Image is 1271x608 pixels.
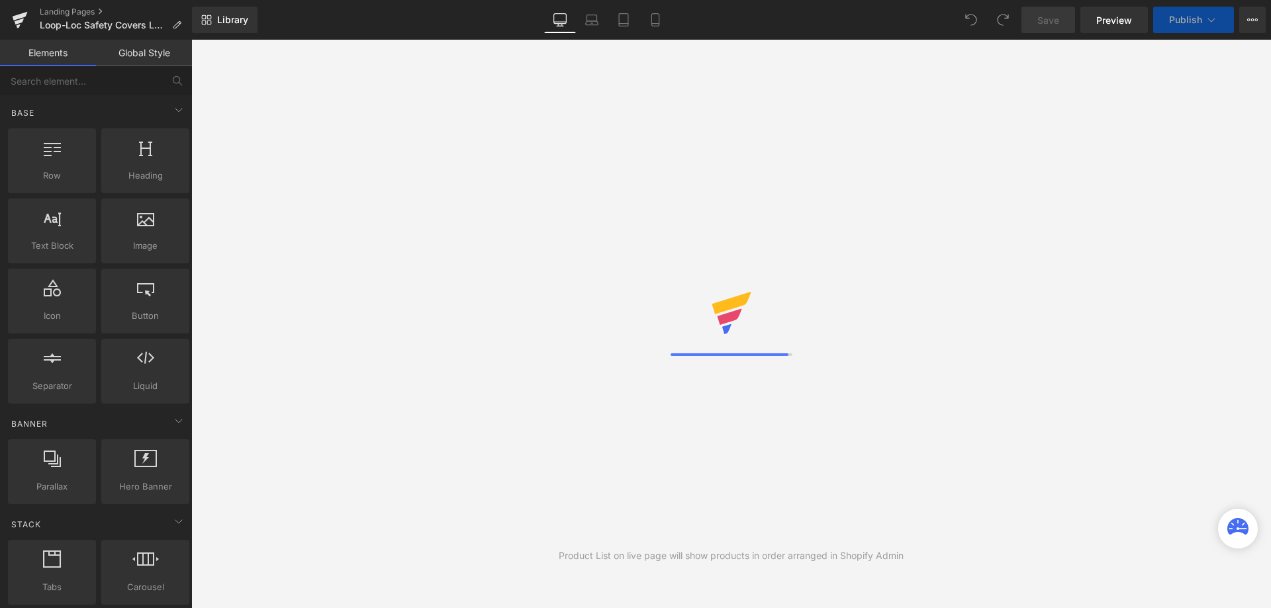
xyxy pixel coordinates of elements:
span: Image [105,239,185,253]
button: More [1239,7,1266,33]
a: Laptop [576,7,608,33]
span: Icon [12,309,92,323]
span: Button [105,309,185,323]
span: Hero Banner [105,480,185,494]
button: Undo [958,7,984,33]
a: Tablet [608,7,639,33]
span: Publish [1169,15,1202,25]
span: Parallax [12,480,92,494]
span: Banner [10,417,49,430]
span: Tabs [12,580,92,594]
span: Save [1037,13,1059,27]
a: Landing Pages [40,7,192,17]
span: Preview [1096,13,1132,27]
a: New Library [192,7,258,33]
a: Desktop [544,7,576,33]
span: Base [10,107,36,119]
span: Carousel [105,580,185,594]
span: Heading [105,169,185,183]
a: Global Style [96,40,192,66]
button: Redo [990,7,1016,33]
span: Loop-Loc Safety Covers Landing Page [40,20,167,30]
button: Publish [1153,7,1234,33]
span: Library [217,14,248,26]
span: Separator [12,379,92,393]
a: Preview [1080,7,1148,33]
a: Mobile [639,7,671,33]
span: Liquid [105,379,185,393]
span: Stack [10,518,42,531]
span: Row [12,169,92,183]
div: Product List on live page will show products in order arranged in Shopify Admin [559,548,904,563]
span: Text Block [12,239,92,253]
